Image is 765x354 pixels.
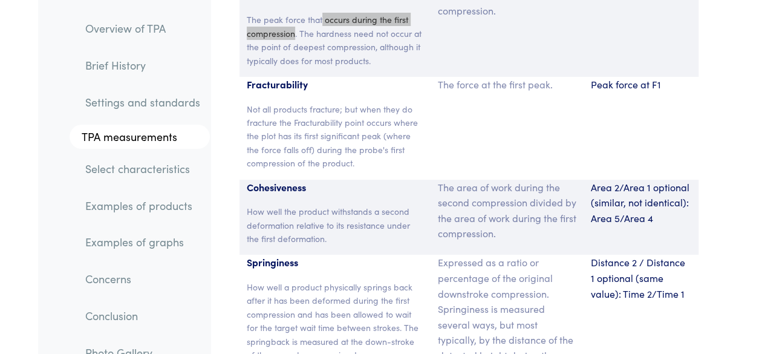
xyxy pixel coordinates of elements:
[247,180,423,195] p: Cohesiveness
[247,13,423,67] p: The peak force that occurs during the first compression. The hardness need not occur at the point...
[76,88,210,116] a: Settings and standards
[76,155,210,183] a: Select characteristics
[76,51,210,79] a: Brief History
[76,302,210,330] a: Conclusion
[76,265,210,293] a: Concerns
[76,15,210,42] a: Overview of TPA
[70,125,210,149] a: TPA measurements
[247,255,423,270] p: Springiness
[76,192,210,220] a: Examples of products
[247,205,423,245] p: How well the product withstands a second deformation relative to its resistance under the first d...
[591,180,691,226] p: Area 2/Area 1 optional (similar, not identical): Area 5/Area 4
[247,102,423,170] p: Not all products fracture; but when they do fracture the Fracturability point occurs where the pl...
[438,77,576,93] p: The force at the first peak.
[247,77,423,93] p: Fracturability
[591,77,691,93] p: Peak force at F1
[76,228,210,256] a: Examples of graphs
[438,180,576,241] p: The area of work during the second compression divided by the area of work during the first compr...
[591,255,691,301] p: Distance 2 / Distance 1 optional (same value): Time 2/Time 1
